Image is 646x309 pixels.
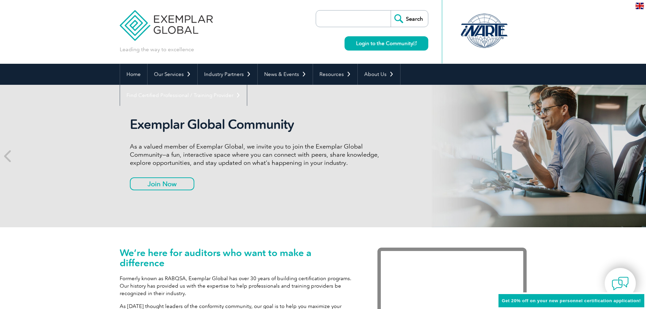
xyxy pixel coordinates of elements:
[120,46,194,53] p: Leading the way to excellence
[345,36,428,51] a: Login to the Community
[130,117,384,132] h2: Exemplar Global Community
[120,275,357,297] p: Formerly known as RABQSA, Exemplar Global has over 30 years of building certification programs. O...
[120,64,147,85] a: Home
[413,41,417,45] img: open_square.png
[612,275,629,292] img: contact-chat.png
[258,64,313,85] a: News & Events
[358,64,400,85] a: About Us
[120,248,357,268] h1: We’re here for auditors who want to make a difference
[130,177,194,190] a: Join Now
[313,64,357,85] a: Resources
[120,85,247,106] a: Find Certified Professional / Training Provider
[148,64,197,85] a: Our Services
[198,64,257,85] a: Industry Partners
[130,142,384,167] p: As a valued member of Exemplar Global, we invite you to join the Exemplar Global Community—a fun,...
[502,298,641,303] span: Get 20% off on your new personnel certification application!
[635,3,644,9] img: en
[391,11,428,27] input: Search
